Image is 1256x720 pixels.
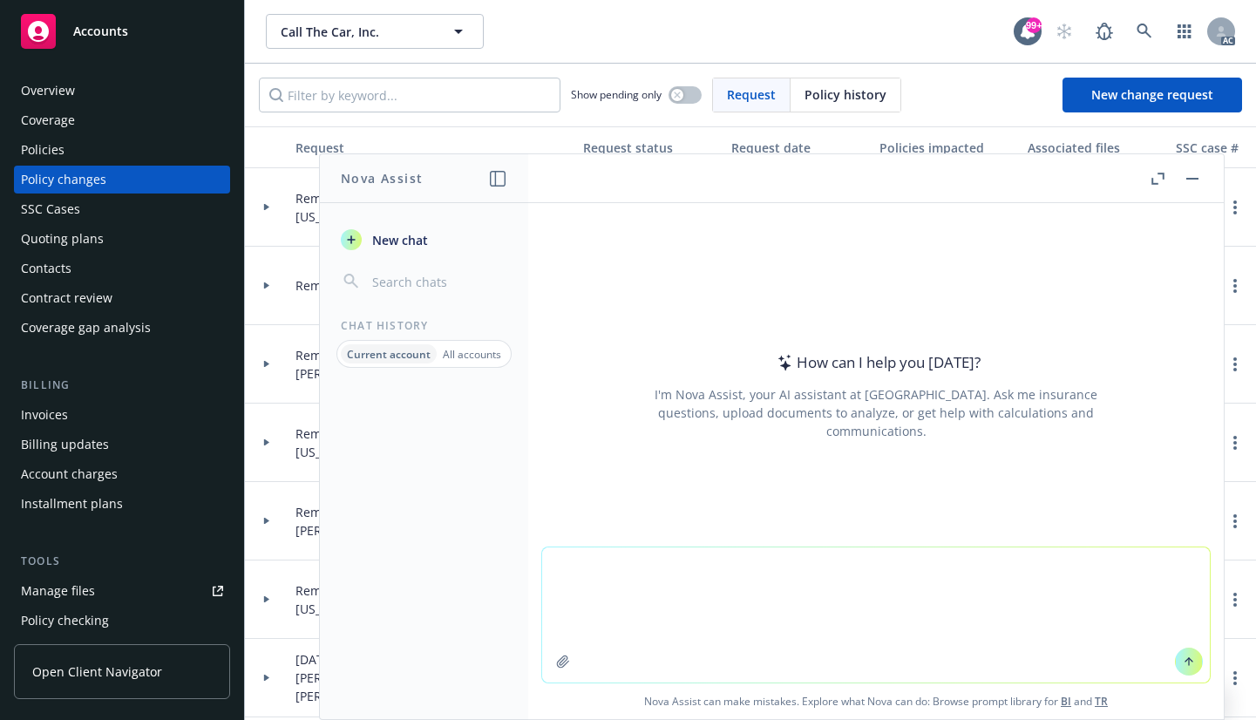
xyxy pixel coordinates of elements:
[14,136,230,164] a: Policies
[1127,14,1162,49] a: Search
[21,460,118,488] div: Account charges
[14,166,230,194] a: Policy changes
[281,23,431,41] span: Call The Car, Inc.
[32,662,162,681] span: Open Client Navigator
[369,231,428,249] span: New chat
[1225,432,1246,453] a: more
[245,247,289,325] div: Toggle Row Expanded
[21,401,68,429] div: Invoices
[245,560,289,639] div: Toggle Row Expanded
[1225,275,1246,296] a: more
[14,314,230,342] a: Coverage gap analysis
[1026,17,1042,33] div: 99+
[1225,668,1246,689] a: more
[295,276,508,295] span: Remove [PERSON_NAME]- Eff [DATE]
[334,224,514,255] button: New chat
[14,607,230,635] a: Policy checking
[295,503,569,540] span: Remove Driver- [PERSON_NAME] [PERSON_NAME]
[295,346,569,383] span: Remove Drivers: [PERSON_NAME]; [PERSON_NAME]; [PERSON_NAME]
[245,482,289,560] div: Toggle Row Expanded
[266,14,484,49] button: Call The Car, Inc.
[21,77,75,105] div: Overview
[347,347,431,362] p: Current account
[21,607,109,635] div: Policy checking
[1047,14,1082,49] a: Start snowing
[583,139,717,157] div: Request status
[1225,511,1246,532] a: more
[21,431,109,458] div: Billing updates
[1028,139,1162,157] div: Associated files
[21,166,106,194] div: Policy changes
[295,425,569,461] span: Remove 2021 Honda Accord #[US_VEHICLE_IDENTIFICATION_NUMBER]
[805,85,886,104] span: Policy history
[289,126,576,168] button: Request
[14,553,230,570] div: Tools
[1087,14,1122,49] a: Report a Bug
[21,255,71,282] div: Contacts
[14,490,230,518] a: Installment plans
[245,325,289,404] div: Toggle Row Expanded
[1091,86,1213,103] span: New change request
[14,377,230,394] div: Billing
[872,126,1021,168] button: Policies impacted
[14,77,230,105] a: Overview
[295,189,569,226] span: Remove- [PERSON_NAME] Year- 2018 VIN- [US_VEHICLE_IDENTIFICATION_NUMBER]
[14,7,230,56] a: Accounts
[21,284,112,312] div: Contract review
[1095,694,1108,709] a: TR
[14,195,230,223] a: SSC Cases
[21,136,64,164] div: Policies
[631,385,1121,440] div: I'm Nova Assist, your AI assistant at [GEOGRAPHIC_DATA]. Ask me insurance questions, upload docum...
[1225,197,1246,218] a: more
[879,139,1014,157] div: Policies impacted
[535,683,1217,719] span: Nova Assist can make mistakes. Explore what Nova can do: Browse prompt library for and
[14,255,230,282] a: Contacts
[14,284,230,312] a: Contract review
[1225,354,1246,375] a: more
[245,639,289,717] div: Toggle Row Expanded
[21,314,151,342] div: Coverage gap analysis
[1021,126,1169,168] button: Associated files
[14,401,230,429] a: Invoices
[1063,78,1242,112] a: New change request
[320,318,528,333] div: Chat History
[727,85,776,104] span: Request
[21,490,123,518] div: Installment plans
[259,78,560,112] input: Filter by keyword...
[1225,589,1246,610] a: more
[576,126,724,168] button: Request status
[245,404,289,482] div: Toggle Row Expanded
[21,225,104,253] div: Quoting plans
[772,351,981,374] div: How can I help you [DATE]?
[1167,14,1202,49] a: Switch app
[295,581,569,618] span: Remove 2018 Mercedes Metris [US_VEHICLE_IDENTIFICATION_NUMBER]
[14,460,230,488] a: Account charges
[341,169,423,187] h1: Nova Assist
[14,431,230,458] a: Billing updates
[1061,694,1071,709] a: BI
[14,225,230,253] a: Quoting plans
[369,269,507,294] input: Search chats
[14,106,230,134] a: Coverage
[14,577,230,605] a: Manage files
[731,139,866,157] div: Request date
[73,24,128,38] span: Accounts
[21,195,80,223] div: SSC Cases
[724,126,872,168] button: Request date
[542,547,1210,683] textarea:              ...
[295,650,569,705] span: [DATE]- Remove Drivers: [PERSON_NAME]; [PERSON_NAME]; [PERSON_NAME]; [PERSON_NAME]
[245,168,289,247] div: Toggle Row Expanded
[571,87,662,102] span: Show pending only
[443,347,501,362] p: All accounts
[21,577,95,605] div: Manage files
[21,106,75,134] div: Coverage
[295,139,569,157] div: Request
